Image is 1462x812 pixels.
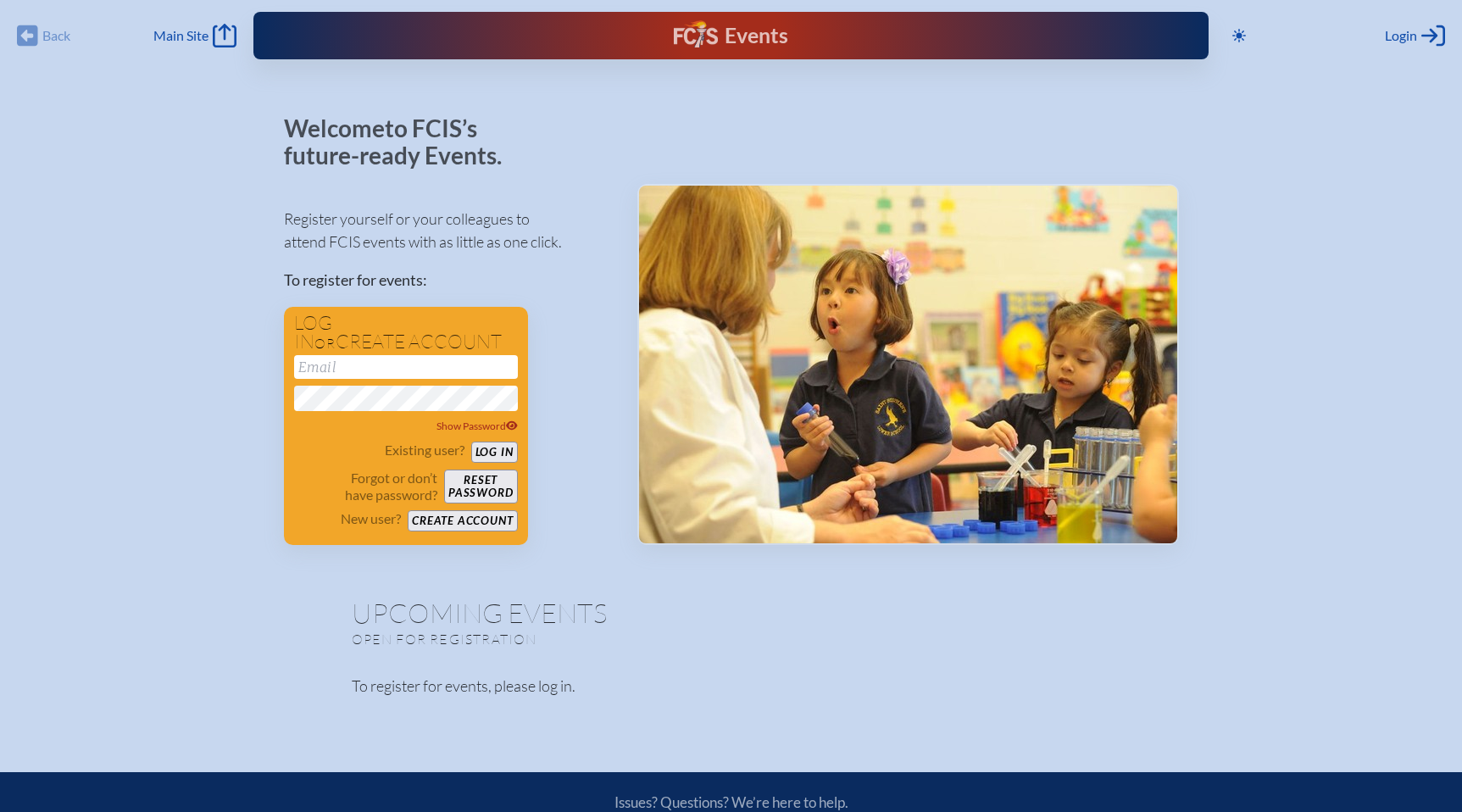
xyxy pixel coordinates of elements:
p: Forgot or don’t have password? [294,470,438,503]
h1: Upcoming Events [352,599,1111,626]
p: New user? [341,510,401,527]
p: Welcome to FCIS’s future-ready Events. [284,115,521,169]
div: FCIS Events — Future ready [520,20,942,51]
img: Events [639,186,1177,543]
button: Resetpassword [444,470,517,503]
p: To register for events: [284,269,610,292]
a: Main Site [153,24,236,47]
p: To register for events, please log in. [352,675,1111,698]
span: Login [1385,27,1417,44]
span: Show Password [436,420,518,432]
p: Register yourself or your colleagues to attend FCIS events with as little as one click. [284,208,610,253]
span: Main Site [153,27,208,44]
button: Log in [471,442,518,463]
p: Issues? Questions? We’re here to help. [433,793,1030,811]
h1: Log in create account [294,314,518,352]
p: Open for registration [352,631,799,648]
span: or [314,335,336,352]
button: Create account [408,510,517,531]
input: Email [294,355,518,379]
p: Existing user? [385,442,464,459]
